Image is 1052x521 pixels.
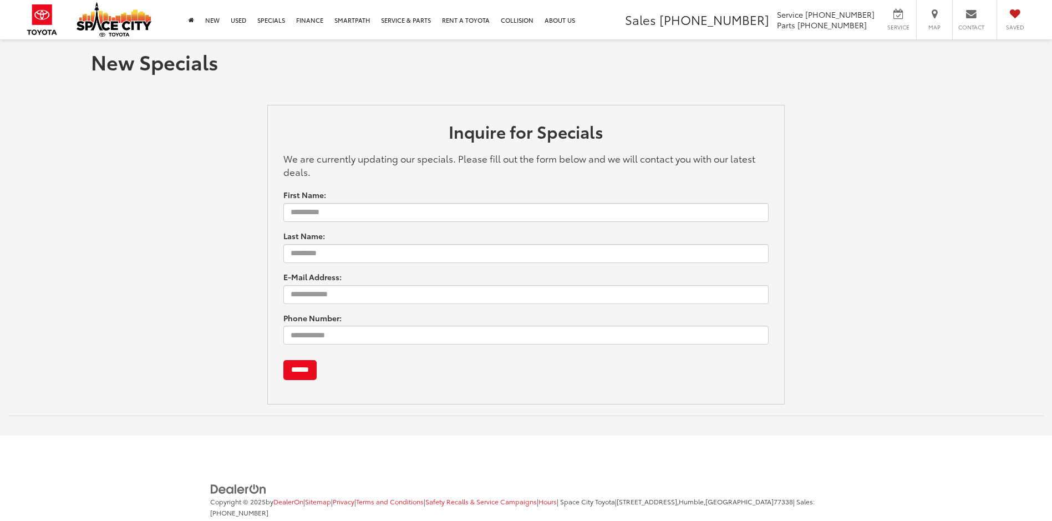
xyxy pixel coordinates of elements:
span: [PHONE_NUMBER] [659,11,769,28]
p: We are currently updating our specials. Please fill out the form below and we will contact you wi... [283,151,769,178]
span: [PHONE_NUMBER] [210,508,268,517]
span: Humble, [679,497,705,506]
a: Hours [538,497,557,506]
span: | Sales: [210,497,815,517]
span: [PHONE_NUMBER] [797,19,867,31]
label: Phone Number: [283,312,342,323]
a: DealerOn Home Page [273,497,303,506]
label: Last Name: [283,230,325,241]
span: Saved [1003,23,1027,31]
span: | [424,497,537,506]
span: | [331,497,354,506]
span: | [303,497,331,506]
span: Sales [625,11,656,28]
span: | [354,497,424,506]
a: Terms and Conditions [356,497,424,506]
span: Contact [958,23,984,31]
img: DealerOn [210,483,267,495]
span: [STREET_ADDRESS], [617,497,679,506]
span: | [537,497,557,506]
span: Map [922,23,947,31]
span: | Space City Toyota [557,497,615,506]
img: Space City Toyota [77,2,151,37]
h1: New Specials [91,50,962,73]
label: First Name: [283,189,326,200]
label: E-Mail Address: [283,271,342,282]
a: Sitemap [305,497,331,506]
span: [PHONE_NUMBER] [805,9,875,20]
span: Service [777,9,803,20]
span: Service [886,23,911,31]
span: | [615,497,793,506]
span: [GEOGRAPHIC_DATA] [705,497,774,506]
a: Privacy [333,497,354,506]
a: Safety Recalls & Service Campaigns, Opens in a new tab [425,497,537,506]
span: 77338 [774,497,793,506]
a: DealerOn [210,482,267,493]
span: Copyright © 2025 [210,497,266,506]
span: Parts [777,19,795,31]
span: by [266,497,303,506]
h2: Inquire for Specials [283,122,769,146]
